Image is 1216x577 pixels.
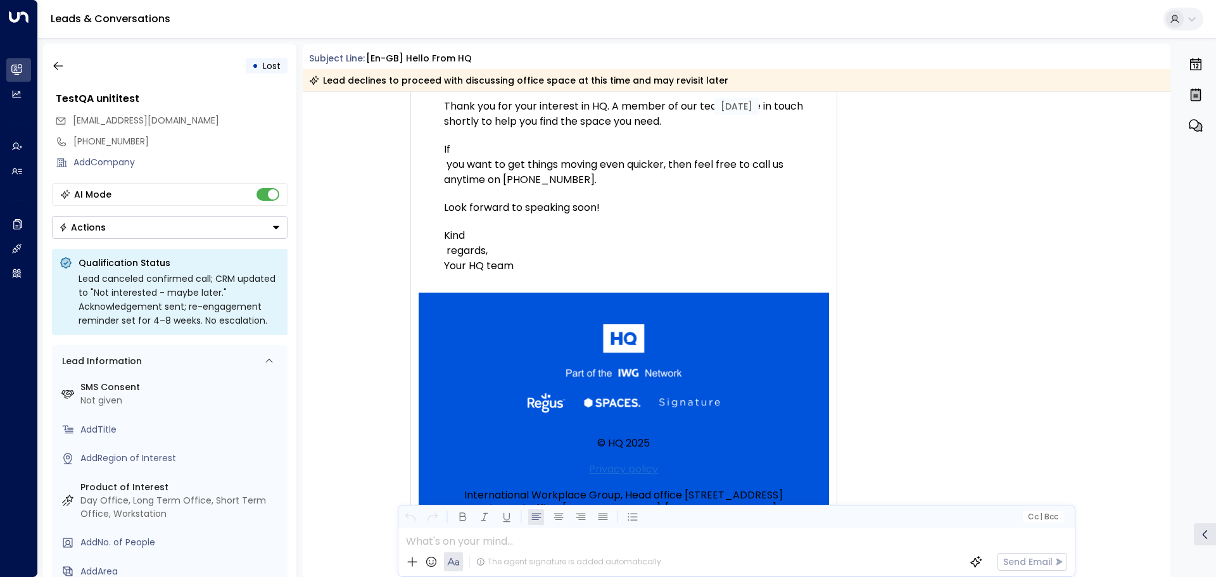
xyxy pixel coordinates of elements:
[73,114,219,127] span: testqa.unititest@yahoo.com
[73,114,219,127] span: [EMAIL_ADDRESS][DOMAIN_NAME]
[366,52,472,65] div: [en-GB] Hello from HQ
[1027,512,1058,521] span: Cc Bcc
[714,98,759,115] div: [DATE]
[589,462,658,476] a: Privacy policy
[309,52,365,65] span: Subject Line:
[521,318,726,420] img: HQ, Part of the IWG Network, Group of logos including Regus, Spaces, Signature
[424,509,440,525] button: Redo
[263,60,281,72] span: Lost
[476,556,661,567] div: The agent signature is added automatically
[402,509,418,525] button: Undo
[444,258,804,274] p: Your HQ team
[80,536,282,549] div: AddNo. of People
[80,494,282,521] div: Day Office, Long Term Office, Short Term Office, Workstation
[1022,511,1063,523] button: Cc|Bcc
[73,135,288,148] div: [PHONE_NUMBER]
[56,91,288,106] div: TestQA unititest
[79,257,280,269] p: Qualification Status
[444,99,804,129] p: Thank you for your interest in HQ. A member of our team will be in touch shortly to help you find...
[1040,512,1042,521] span: |
[58,355,142,368] div: Lead Information
[59,222,106,233] div: Actions
[73,156,288,169] div: AddCompany
[444,488,804,502] p: International Workplace Group, Head office [STREET_ADDRESS]
[444,200,804,215] p: Look forward to speaking soon!
[444,502,804,528] p: Registered Office: [STREET_ADDRESS], [GEOGRAPHIC_DATA] [GEOGRAPHIC_DATA]
[79,272,280,327] div: Lead canceled confirmed call; CRM updated to "Not interested - maybe later." Acknowledgement sent...
[80,481,282,494] label: Product of Interest
[444,228,804,258] p: Kind regards,
[444,436,804,450] p: © HQ 2025
[80,452,282,465] div: AddRegion of Interest
[51,11,170,26] a: Leads & Conversations
[74,188,111,201] div: AI Mode
[52,216,288,239] button: Actions
[309,74,728,87] div: Lead declines to proceed with discussing office space at this time and may revisit later
[52,216,288,239] div: Button group with a nested menu
[252,54,258,77] div: •
[80,394,282,407] div: Not given
[80,381,282,394] label: SMS Consent
[80,423,282,436] div: AddTitle
[444,142,804,187] p: If you want to get things moving even quicker, then feel free to call us anytime on [PHONE_NUMBER].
